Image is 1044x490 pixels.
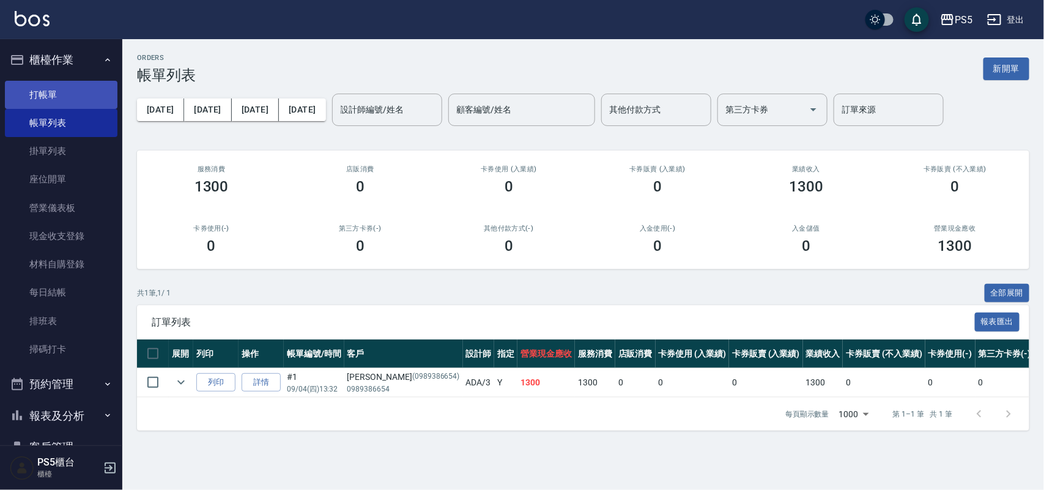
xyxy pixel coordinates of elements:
[935,7,977,32] button: PS5
[152,225,271,232] h2: 卡券使用(-)
[925,368,976,397] td: 0
[5,250,117,278] a: 材料自購登錄
[789,178,823,195] h3: 1300
[5,307,117,335] a: 排班表
[10,456,34,480] img: Person
[747,225,866,232] h2: 入金儲值
[598,225,717,232] h2: 入金使用(-)
[905,7,929,32] button: save
[194,178,229,195] h3: 1300
[284,340,344,368] th: 帳單編號/時間
[137,54,196,62] h2: ORDERS
[575,368,615,397] td: 1300
[803,340,843,368] th: 業績收入
[5,81,117,109] a: 打帳單
[347,384,460,395] p: 0989386654
[5,109,117,137] a: 帳單列表
[193,340,239,368] th: 列印
[505,237,513,254] h3: 0
[843,340,925,368] th: 卡券販賣 (不入業績)
[284,368,344,397] td: #1
[300,225,420,232] h2: 第三方卡券(-)
[575,340,615,368] th: 服務消費
[615,340,656,368] th: 店販消費
[5,222,117,250] a: 現金收支登錄
[729,368,803,397] td: 0
[463,368,495,397] td: ADA /3
[5,368,117,400] button: 預約管理
[347,371,460,384] div: [PERSON_NAME]
[983,62,1029,74] a: 新開單
[5,137,117,165] a: 掛單列表
[985,284,1030,303] button: 全部展開
[137,288,171,299] p: 共 1 筆, 1 / 1
[152,165,271,173] h3: 服務消費
[938,237,972,254] h3: 1300
[449,165,568,173] h2: 卡券使用 (入業績)
[747,165,866,173] h2: 業績收入
[137,98,184,121] button: [DATE]
[615,368,656,397] td: 0
[279,98,325,121] button: [DATE]
[950,178,959,195] h3: 0
[169,340,193,368] th: 展開
[802,237,810,254] h3: 0
[5,194,117,222] a: 營業儀表板
[976,368,1034,397] td: 0
[982,9,1029,31] button: 登出
[356,237,365,254] h3: 0
[242,373,281,392] a: 詳情
[239,340,284,368] th: 操作
[5,400,117,432] button: 報表及分析
[729,340,803,368] th: 卡券販賣 (入業績)
[15,11,50,26] img: Logo
[505,178,513,195] h3: 0
[463,340,495,368] th: 設計師
[893,409,952,420] p: 第 1–1 筆 共 1 筆
[412,371,460,384] p: (0989386654)
[598,165,717,173] h2: 卡券販賣 (入業績)
[656,340,730,368] th: 卡券使用 (入業績)
[803,368,843,397] td: 1300
[196,373,235,392] button: 列印
[983,58,1029,80] button: 新開單
[653,178,662,195] h3: 0
[356,178,365,195] h3: 0
[207,237,216,254] h3: 0
[300,165,420,173] h2: 店販消費
[344,340,463,368] th: 客戶
[37,456,100,469] h5: PS5櫃台
[975,313,1020,332] button: 報表匯出
[5,335,117,363] a: 掃碼打卡
[5,431,117,463] button: 客戶管理
[172,373,190,392] button: expand row
[5,165,117,193] a: 座位開單
[656,368,730,397] td: 0
[449,225,568,232] h2: 其他付款方式(-)
[785,409,829,420] p: 每頁顯示數量
[834,398,873,431] div: 1000
[494,368,517,397] td: Y
[895,225,1015,232] h2: 營業現金應收
[843,368,925,397] td: 0
[895,165,1015,173] h2: 卡券販賣 (不入業績)
[955,12,972,28] div: PS5
[925,340,976,368] th: 卡券使用(-)
[152,316,975,329] span: 訂單列表
[287,384,341,395] p: 09/04 (四) 13:32
[804,100,823,119] button: Open
[184,98,231,121] button: [DATE]
[5,278,117,306] a: 每日結帳
[494,340,517,368] th: 指定
[232,98,279,121] button: [DATE]
[5,44,117,76] button: 櫃檯作業
[517,340,575,368] th: 營業現金應收
[976,340,1034,368] th: 第三方卡券(-)
[653,237,662,254] h3: 0
[517,368,575,397] td: 1300
[975,316,1020,327] a: 報表匯出
[37,469,100,480] p: 櫃檯
[137,67,196,84] h3: 帳單列表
